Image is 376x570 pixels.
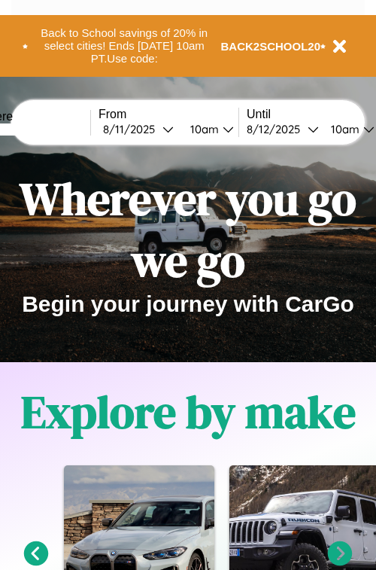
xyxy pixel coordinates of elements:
label: From [99,108,238,121]
button: Back to School savings of 20% in select cities! Ends [DATE] 10am PT.Use code: [28,23,221,69]
div: 10am [323,122,363,136]
button: 10am [178,121,238,137]
b: BACK2SCHOOL20 [221,40,321,53]
div: 8 / 12 / 2025 [247,122,308,136]
button: 8/11/2025 [99,121,178,137]
h1: Explore by make [21,381,356,443]
div: 10am [183,122,223,136]
div: 8 / 11 / 2025 [103,122,162,136]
